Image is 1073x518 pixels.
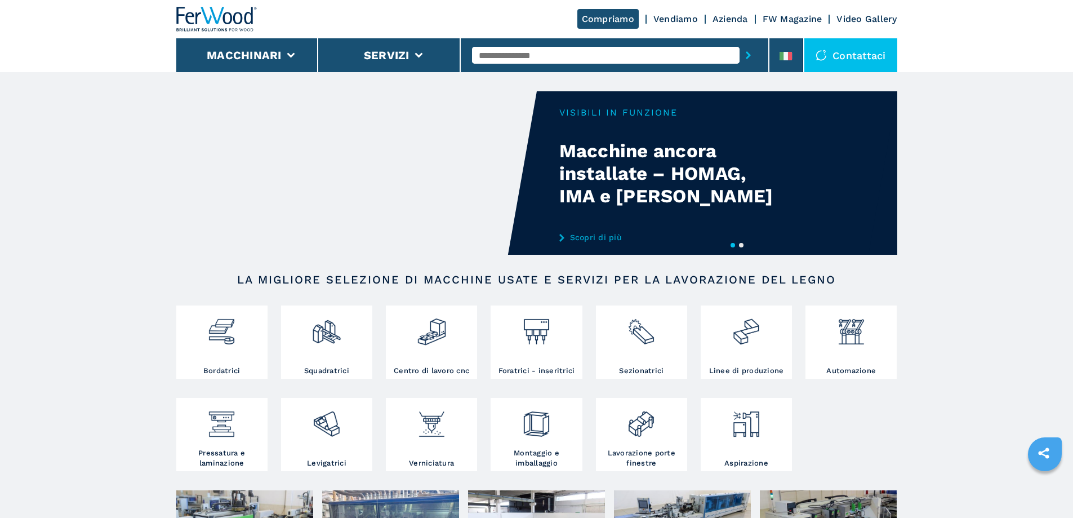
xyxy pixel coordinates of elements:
img: squadratrici_2.png [311,308,341,347]
a: Azienda [713,14,748,24]
a: Squadratrici [281,306,372,379]
a: Sezionatrici [596,306,687,379]
img: automazione.png [836,308,866,347]
a: Centro di lavoro cnc [386,306,477,379]
a: Aspirazione [701,398,792,471]
a: Automazione [805,306,897,379]
img: linee_di_produzione_2.png [731,308,761,347]
button: 2 [739,243,743,247]
img: foratrici_inseritrici_2.png [522,308,551,347]
img: centro_di_lavoro_cnc_2.png [417,308,447,347]
a: sharethis [1030,439,1058,467]
h3: Sezionatrici [619,366,664,376]
img: Ferwood [176,7,257,32]
a: Pressatura e laminazione [176,398,268,471]
img: lavorazione_porte_finestre_2.png [626,401,656,439]
h3: Aspirazione [724,458,768,468]
button: Macchinari [207,48,282,62]
a: Scopri di più [559,233,780,242]
h3: Squadratrici [304,366,349,376]
button: 1 [731,243,735,247]
h3: Foratrici - inseritrici [498,366,575,376]
img: pressa-strettoia.png [207,401,237,439]
h2: LA MIGLIORE SELEZIONE DI MACCHINE USATE E SERVIZI PER LA LAVORAZIONE DEL LEGNO [212,273,861,286]
h3: Levigatrici [307,458,346,468]
a: Foratrici - inseritrici [491,306,582,379]
button: submit-button [740,42,757,68]
a: Video Gallery [836,14,897,24]
a: Compriamo [577,9,639,29]
a: Levigatrici [281,398,372,471]
img: Contattaci [816,50,827,61]
img: montaggio_imballaggio_2.png [522,401,551,439]
div: Contattaci [804,38,897,72]
video: Your browser does not support the video tag. [176,91,537,255]
img: bordatrici_1.png [207,308,237,347]
img: aspirazione_1.png [731,401,761,439]
h3: Montaggio e imballaggio [493,448,579,468]
h3: Centro di lavoro cnc [394,366,469,376]
a: Linee di produzione [701,306,792,379]
a: FW Magazine [763,14,822,24]
img: sezionatrici_2.png [626,308,656,347]
img: levigatrici_2.png [311,401,341,439]
iframe: Chat [1025,467,1065,510]
h3: Automazione [826,366,876,376]
h3: Bordatrici [203,366,241,376]
h3: Linee di produzione [709,366,784,376]
a: Montaggio e imballaggio [491,398,582,471]
a: Bordatrici [176,306,268,379]
a: Vendiamo [653,14,698,24]
h3: Pressatura e laminazione [179,448,265,468]
a: Lavorazione porte finestre [596,398,687,471]
img: verniciatura_1.png [417,401,447,439]
a: Verniciatura [386,398,477,471]
h3: Lavorazione porte finestre [599,448,684,468]
h3: Verniciatura [409,458,454,468]
button: Servizi [364,48,409,62]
